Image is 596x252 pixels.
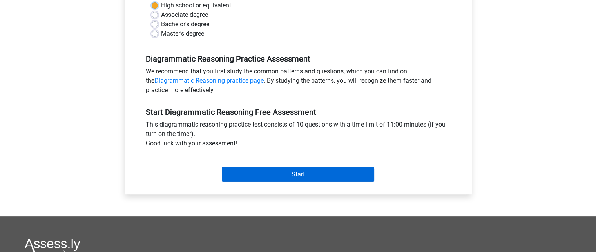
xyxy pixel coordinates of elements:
[161,29,204,38] label: Master's degree
[161,20,209,29] label: Bachelor's degree
[161,10,208,20] label: Associate degree
[222,167,374,182] input: Start
[140,120,457,151] div: This diagrammatic reasoning practice test consists of 10 questions with a time limit of 11:00 min...
[146,54,451,63] h5: Diagrammatic Reasoning Practice Assessment
[146,107,451,117] h5: Start Diagrammatic Reasoning Free Assessment
[140,67,457,98] div: We recommend that you first study the common patterns and questions, which you can find on the . ...
[161,1,231,10] label: High school or equivalent
[154,77,264,84] a: Diagrammatic Reasoning practice page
